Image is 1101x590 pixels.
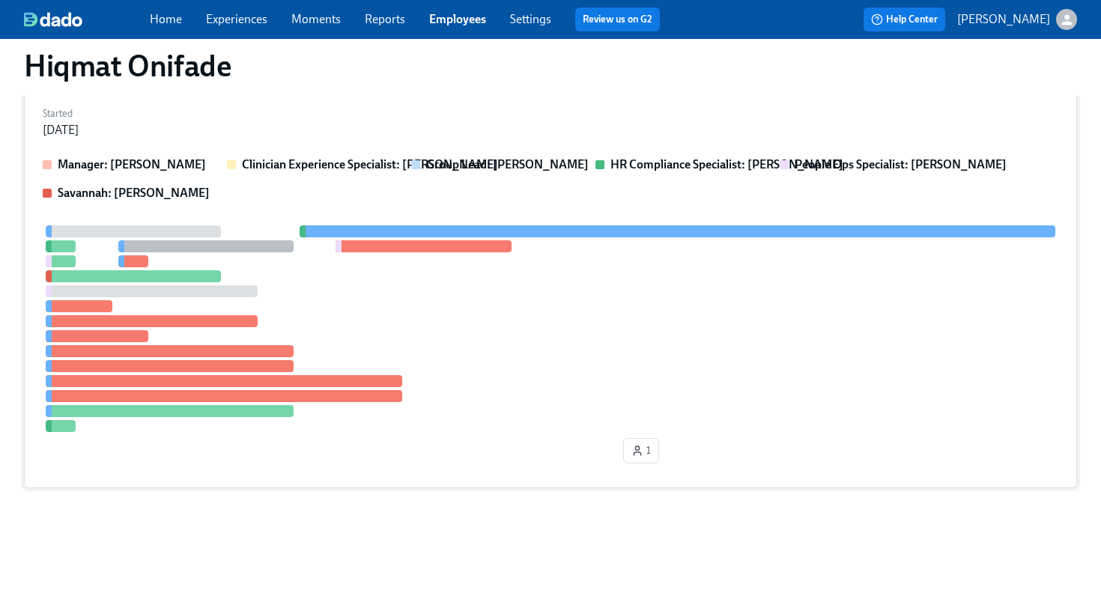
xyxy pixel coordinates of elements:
[365,12,405,26] a: Reports
[43,122,79,139] div: [DATE]
[206,12,267,26] a: Experiences
[510,12,551,26] a: Settings
[864,7,945,31] button: Help Center
[583,12,652,27] a: Review us on G2
[24,48,231,84] h1: Hiqmat Onifade
[24,12,150,27] a: dado
[242,157,498,171] strong: Clinician Experience Specialist: [PERSON_NAME]
[957,11,1050,28] p: [PERSON_NAME]
[623,438,659,463] button: 1
[58,157,206,171] strong: Manager: [PERSON_NAME]
[24,12,82,27] img: dado
[575,7,660,31] button: Review us on G2
[610,157,843,171] strong: HR Compliance Specialist: [PERSON_NAME]
[291,12,341,26] a: Moments
[795,157,1007,171] strong: People Ops Specialist: [PERSON_NAME]
[957,9,1077,30] button: [PERSON_NAME]
[426,157,589,171] strong: Group Lead: [PERSON_NAME]
[150,12,182,26] a: Home
[631,443,651,458] span: 1
[43,106,79,122] label: Started
[871,12,938,27] span: Help Center
[58,186,210,200] strong: Savannah: [PERSON_NAME]
[429,12,486,26] a: Employees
